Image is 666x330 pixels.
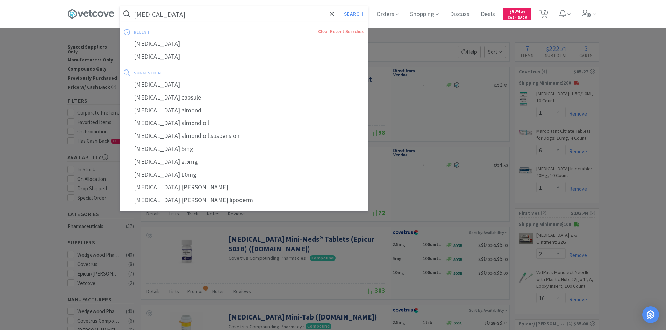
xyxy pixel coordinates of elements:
[120,91,368,104] div: [MEDICAL_DATA] capsule
[120,37,368,50] div: [MEDICAL_DATA]
[510,8,525,15] span: 929
[134,27,234,37] div: recent
[503,5,531,23] a: $929.69Cash Back
[510,10,511,14] span: $
[508,16,527,20] span: Cash Back
[478,11,498,17] a: Deals
[120,6,368,22] input: Search by item, sku, manufacturer, ingredient, size...
[447,11,472,17] a: Discuss
[120,130,368,142] div: [MEDICAL_DATA] almond oil suspension
[120,181,368,194] div: [MEDICAL_DATA] [PERSON_NAME]
[120,78,368,91] div: [MEDICAL_DATA]
[339,6,368,22] button: Search
[120,155,368,168] div: [MEDICAL_DATA] 2.5mg
[120,117,368,130] div: [MEDICAL_DATA] almond oil
[120,142,368,155] div: [MEDICAL_DATA] 5mg
[642,306,659,323] div: Open Intercom Messenger
[120,194,368,207] div: [MEDICAL_DATA] [PERSON_NAME] lipoderm
[120,104,368,117] div: [MEDICAL_DATA] almond
[134,67,262,78] div: suggestion
[520,10,525,14] span: . 69
[120,168,368,181] div: [MEDICAL_DATA] 10mg
[120,50,368,63] div: [MEDICAL_DATA]
[318,29,364,35] a: Clear Recent Searches
[537,12,551,18] a: 7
